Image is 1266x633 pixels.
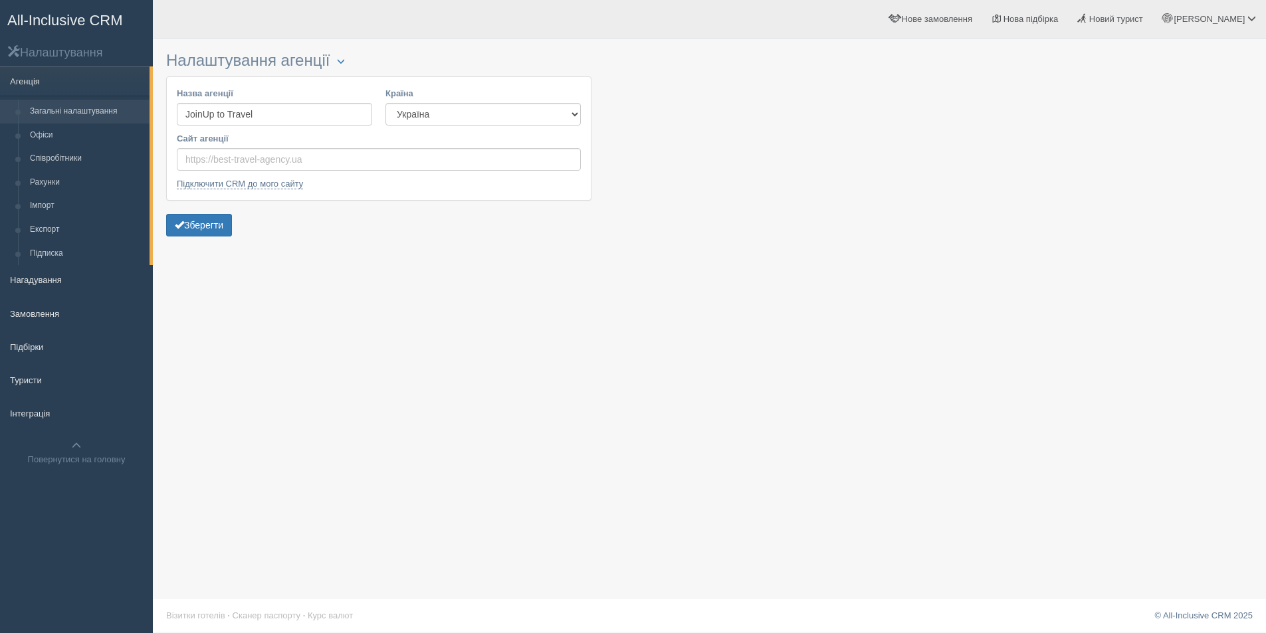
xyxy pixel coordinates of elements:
button: Зберегти [166,214,232,236]
a: Рахунки [24,171,150,195]
a: © All-Inclusive CRM 2025 [1154,610,1253,620]
a: Експорт [24,218,150,242]
h3: Налаштування агенції [166,52,591,70]
span: Новий турист [1089,14,1143,24]
a: Підключити CRM до мого сайту [177,179,303,189]
span: All-Inclusive CRM [7,12,123,29]
a: Імпорт [24,194,150,218]
a: Візитки готелів [166,610,225,620]
a: All-Inclusive CRM [1,1,152,37]
a: Загальні налаштування [24,100,150,124]
span: · [227,610,230,620]
a: Підписка [24,242,150,266]
label: Сайт агенції [177,132,581,145]
span: Нове замовлення [902,14,972,24]
span: · [303,610,306,620]
label: Назва агенції [177,87,372,100]
a: Офіси [24,124,150,147]
a: Курс валют [308,610,353,620]
span: [PERSON_NAME] [1174,14,1245,24]
label: Країна [385,87,581,100]
input: https://best-travel-agency.ua [177,148,581,171]
a: Сканер паспорту [233,610,300,620]
span: Нова підбірка [1003,14,1059,24]
a: Співробітники [24,147,150,171]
